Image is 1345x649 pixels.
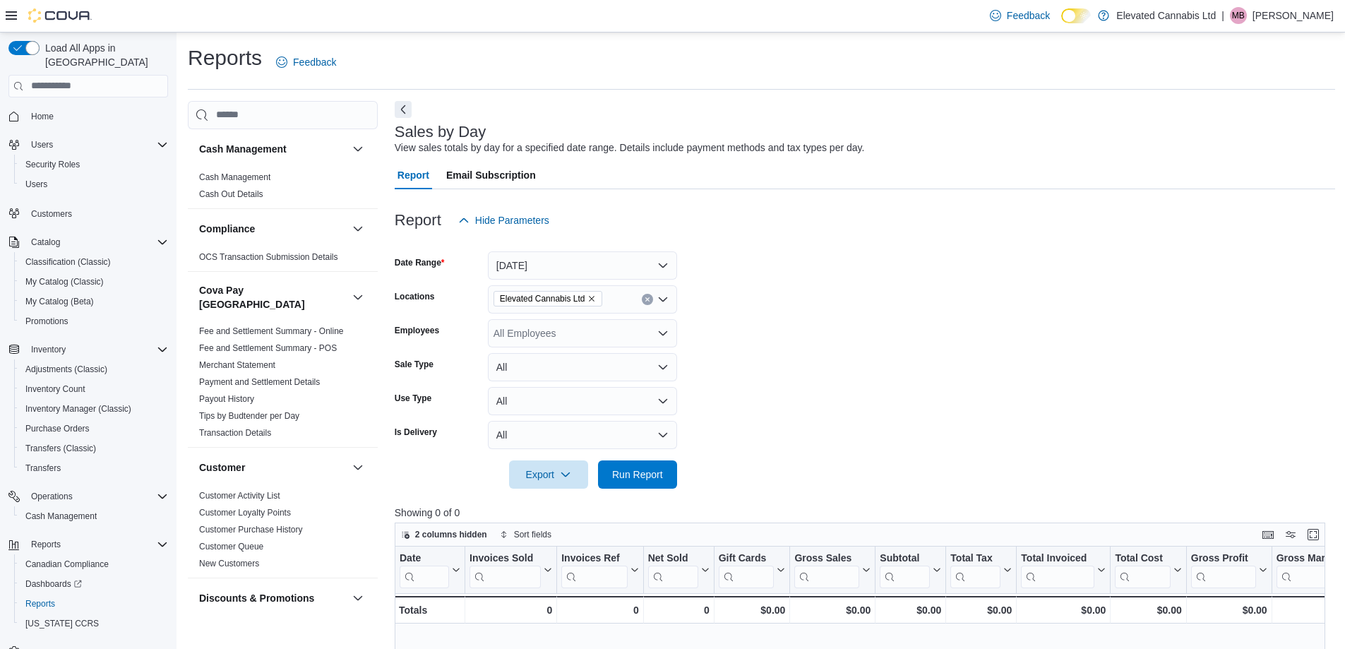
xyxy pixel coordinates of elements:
button: Classification (Classic) [14,252,174,272]
button: Cova Pay [GEOGRAPHIC_DATA] [199,283,347,311]
span: My Catalog (Classic) [20,273,168,290]
a: Payout History [199,394,254,404]
button: Export [509,460,588,489]
button: Customer [199,460,347,475]
span: OCS Transaction Submission Details [199,251,338,263]
a: [US_STATE] CCRS [20,615,104,632]
span: Transfers [25,463,61,474]
button: Home [3,106,174,126]
button: Run Report [598,460,677,489]
span: Cash Management [20,508,168,525]
span: Transaction Details [199,427,271,439]
h3: Customer [199,460,245,475]
span: Classification (Classic) [20,254,168,270]
a: New Customers [199,559,259,568]
div: Invoices Ref [561,552,627,566]
span: Run Report [612,468,663,482]
span: Report [397,161,429,189]
div: $0.00 [950,602,1012,619]
input: Dark Mode [1061,8,1091,23]
p: | [1221,7,1224,24]
span: Merchant Statement [199,359,275,371]
div: 0 [470,602,552,619]
div: Date [400,552,449,566]
span: Home [31,111,54,122]
a: Security Roles [20,156,85,173]
button: Customer [349,459,366,476]
div: Total Cost [1115,552,1170,588]
div: $0.00 [794,602,871,619]
h3: Cash Management [199,142,287,156]
button: Total Cost [1115,552,1181,588]
button: Catalog [25,234,66,251]
label: Is Delivery [395,427,437,438]
a: OCS Transaction Submission Details [199,252,338,262]
button: Catalog [3,232,174,252]
div: Matthew Bolton [1230,7,1247,24]
span: Fee and Settlement Summary - POS [199,343,337,354]
button: Compliance [349,220,366,237]
span: Canadian Compliance [25,559,109,570]
button: Inventory Count [14,379,174,399]
button: Operations [25,488,78,505]
button: Users [3,135,174,155]
button: Cova Pay [GEOGRAPHIC_DATA] [349,289,366,306]
span: [US_STATE] CCRS [25,618,99,629]
span: Reports [25,536,168,553]
span: My Catalog (Classic) [25,276,104,287]
span: Adjustments (Classic) [20,361,168,378]
p: [PERSON_NAME] [1253,7,1334,24]
div: $0.00 [1115,602,1181,619]
button: Transfers [14,458,174,478]
button: [US_STATE] CCRS [14,614,174,633]
button: Compliance [199,222,347,236]
span: Customer Loyalty Points [199,507,291,518]
span: Transfers (Classic) [20,440,168,457]
div: Gross Sales [794,552,859,566]
a: Cash Management [199,172,270,182]
a: Feedback [984,1,1056,30]
span: Purchase Orders [25,423,90,434]
div: Total Invoiced [1021,552,1094,566]
div: Total Invoiced [1021,552,1094,588]
div: Total Cost [1115,552,1170,566]
span: Inventory [25,341,168,358]
span: Sort fields [514,529,551,540]
a: Fee and Settlement Summary - POS [199,343,337,353]
div: Date [400,552,449,588]
button: Sort fields [494,526,557,543]
span: Load All Apps in [GEOGRAPHIC_DATA] [40,41,168,69]
button: 2 columns hidden [395,526,493,543]
button: Cash Management [349,141,366,157]
span: Reports [20,595,168,612]
span: Users [31,139,53,150]
button: Discounts & Promotions [349,590,366,607]
button: Gross Sales [794,552,871,588]
span: Catalog [31,237,60,248]
a: Fee and Settlement Summary - Online [199,326,344,336]
a: Customer Purchase History [199,525,303,535]
span: Security Roles [25,159,80,170]
button: Keyboard shortcuts [1260,526,1277,543]
button: All [488,353,677,381]
div: Subtotal [880,552,930,588]
label: Use Type [395,393,431,404]
span: Cash Management [199,172,270,183]
a: Reports [20,595,61,612]
a: Cash Out Details [199,189,263,199]
button: Total Invoiced [1021,552,1106,588]
button: Remove Elevated Cannabis Ltd from selection in this group [587,294,596,303]
button: Transfers (Classic) [14,439,174,458]
button: All [488,421,677,449]
button: Users [14,174,174,194]
a: My Catalog (Beta) [20,293,100,310]
button: Enter fullscreen [1305,526,1322,543]
a: Inventory Manager (Classic) [20,400,137,417]
div: Totals [399,602,460,619]
span: Elevated Cannabis Ltd [500,292,585,306]
button: My Catalog (Beta) [14,292,174,311]
button: Cash Management [14,506,174,526]
div: $0.00 [880,602,941,619]
div: Subtotal [880,552,930,566]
